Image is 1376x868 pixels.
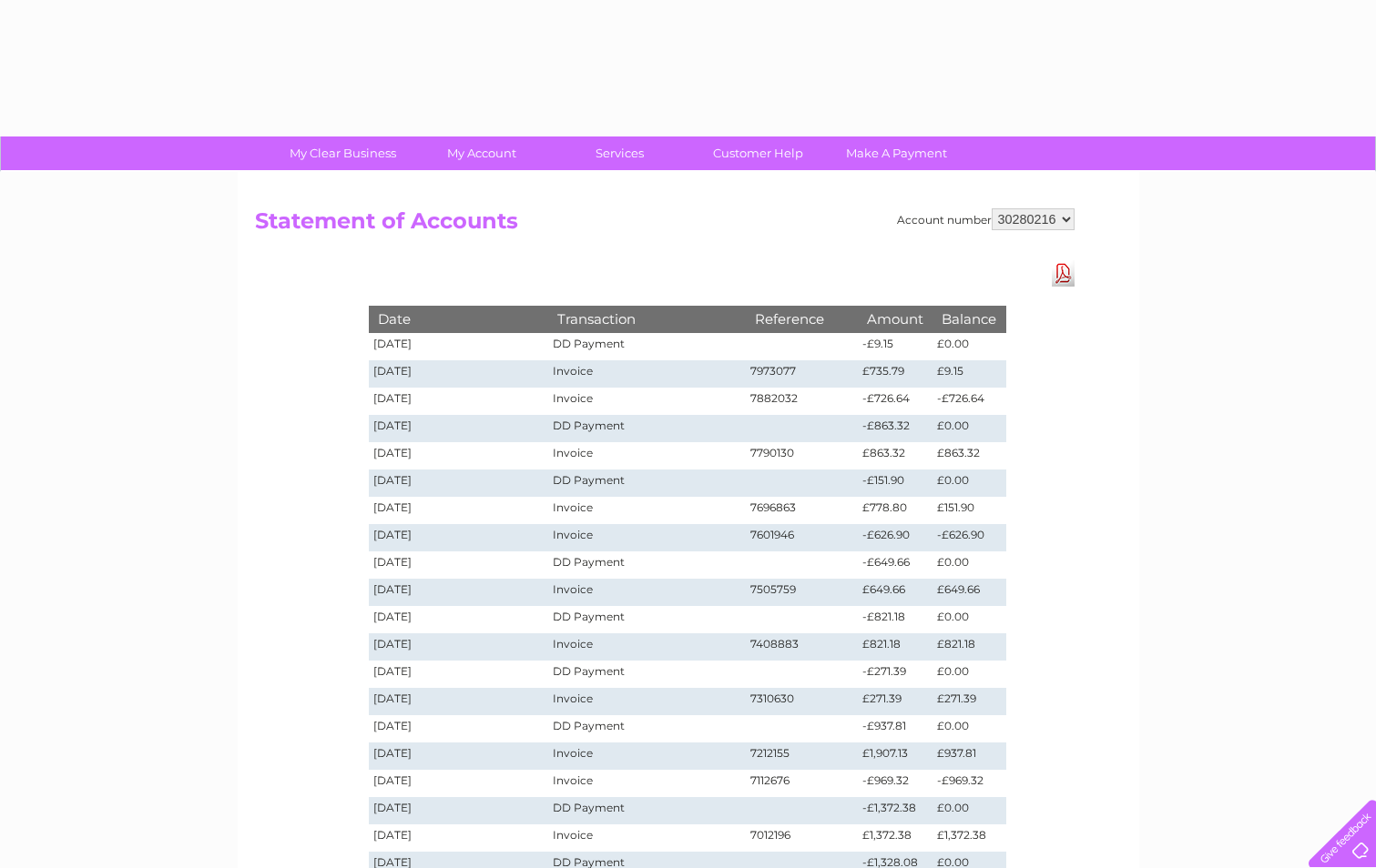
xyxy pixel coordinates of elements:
th: Transaction [548,306,745,332]
td: £735.79 [858,360,933,388]
td: Invoice [548,688,745,715]
td: [DATE] [369,770,549,797]
td: [DATE] [369,579,549,606]
td: [DATE] [369,469,549,497]
td: £0.00 [933,715,1005,742]
div: Account number [897,208,1075,230]
td: -£271.39 [858,661,933,688]
td: £1,907.13 [858,742,933,770]
td: DD Payment [548,715,745,742]
td: £9.15 [933,360,1005,388]
td: [DATE] [369,715,549,742]
td: Invoice [548,579,745,606]
td: £0.00 [933,333,1005,360]
a: Download Pdf [1052,260,1075,287]
td: £271.39 [933,688,1005,715]
td: Invoice [548,824,745,852]
td: Invoice [548,360,745,388]
td: £863.32 [858,442,933,469]
td: [DATE] [369,688,549,715]
td: [DATE] [369,442,549,469]
td: [DATE] [369,606,549,633]
td: -£821.18 [858,606,933,633]
a: Services [545,136,695,170]
td: -£1,372.38 [858,797,933,824]
td: -£726.64 [858,388,933,415]
td: 7112676 [746,770,859,797]
td: Invoice [548,497,745,524]
td: 7012196 [746,824,859,852]
td: [DATE] [369,661,549,688]
td: [DATE] [369,742,549,770]
th: Balance [933,306,1005,332]
td: DD Payment [548,551,745,579]
td: -£9.15 [858,333,933,360]
td: DD Payment [548,469,745,497]
th: Reference [746,306,859,332]
td: [DATE] [369,551,549,579]
td: 7790130 [746,442,859,469]
td: £0.00 [933,797,1005,824]
td: DD Payment [548,333,745,360]
td: £649.66 [933,579,1005,606]
a: Make A Payment [821,136,972,170]
td: -£969.32 [933,770,1005,797]
td: 7696863 [746,497,859,524]
td: £0.00 [933,415,1005,442]
th: Amount [858,306,933,332]
th: Date [369,306,549,332]
td: £271.39 [858,688,933,715]
td: -£937.81 [858,715,933,742]
td: Invoice [548,633,745,661]
td: -£969.32 [858,770,933,797]
td: £1,372.38 [858,824,933,852]
td: [DATE] [369,497,549,524]
td: £0.00 [933,661,1005,688]
a: My Account [406,136,556,170]
td: DD Payment [548,606,745,633]
td: Invoice [548,442,745,469]
td: £778.80 [858,497,933,524]
td: £649.66 [858,579,933,606]
td: -£863.32 [858,415,933,442]
td: 7408883 [746,633,859,661]
td: £821.18 [933,633,1005,661]
td: [DATE] [369,333,549,360]
td: -£626.90 [933,524,1005,551]
td: Invoice [548,388,745,415]
td: [DATE] [369,633,549,661]
a: My Clear Business [268,136,418,170]
td: -£649.66 [858,551,933,579]
td: £151.90 [933,497,1005,524]
td: [DATE] [369,824,549,852]
td: DD Payment [548,797,745,824]
a: Customer Help [683,136,833,170]
td: 7882032 [746,388,859,415]
td: 7601946 [746,524,859,551]
td: 7212155 [746,742,859,770]
h2: Statement of Accounts [255,208,1075,243]
td: 7973077 [746,360,859,388]
td: [DATE] [369,415,549,442]
td: DD Payment [548,661,745,688]
td: -£151.90 [858,469,933,497]
td: £863.32 [933,442,1005,469]
td: DD Payment [548,415,745,442]
td: £821.18 [858,633,933,661]
td: £937.81 [933,742,1005,770]
td: [DATE] [369,388,549,415]
td: [DATE] [369,360,549,388]
td: £0.00 [933,606,1005,633]
td: [DATE] [369,524,549,551]
td: £1,372.38 [933,824,1005,852]
td: -£726.64 [933,388,1005,415]
td: Invoice [548,524,745,551]
td: £0.00 [933,551,1005,579]
td: Invoice [548,742,745,770]
td: [DATE] [369,797,549,824]
td: 7310630 [746,688,859,715]
td: £0.00 [933,469,1005,497]
td: -£626.90 [858,524,933,551]
td: 7505759 [746,579,859,606]
td: Invoice [548,770,745,797]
